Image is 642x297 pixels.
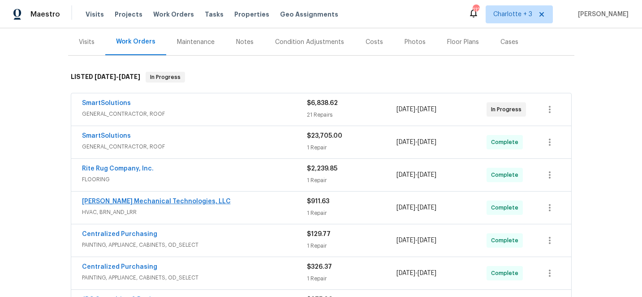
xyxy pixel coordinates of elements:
[418,106,436,113] span: [DATE]
[418,270,436,276] span: [DATE]
[307,133,342,139] span: $23,705.00
[82,264,157,270] a: Centralized Purchasing
[71,72,140,83] h6: LISTED
[119,74,140,80] span: [DATE]
[491,138,522,147] span: Complete
[95,74,140,80] span: -
[307,241,397,250] div: 1 Repair
[307,176,397,185] div: 1 Repair
[82,100,131,106] a: SmartSolutions
[366,38,383,47] div: Costs
[396,170,436,179] span: -
[396,172,415,178] span: [DATE]
[418,237,436,244] span: [DATE]
[396,105,436,114] span: -
[82,208,307,217] span: HVAC, BRN_AND_LRR
[82,109,307,118] span: GENERAL_CONTRACTOR, ROOF
[86,10,104,19] span: Visits
[493,10,532,19] span: Charlotte + 3
[30,10,60,19] span: Maestro
[82,198,231,205] a: [PERSON_NAME] Mechanical Technologies, LLC
[307,143,397,152] div: 1 Repair
[396,139,415,145] span: [DATE]
[307,100,338,106] span: $6,838.62
[491,105,525,114] span: In Progress
[396,205,415,211] span: [DATE]
[307,231,331,237] span: $129.77
[396,138,436,147] span: -
[396,269,436,278] span: -
[418,205,436,211] span: [DATE]
[82,133,131,139] a: SmartSolutions
[491,203,522,212] span: Complete
[153,10,194,19] span: Work Orders
[234,10,269,19] span: Properties
[307,264,332,270] span: $326.37
[396,236,436,245] span: -
[418,172,436,178] span: [DATE]
[500,38,518,47] div: Cases
[307,166,337,172] span: $2,239.85
[405,38,426,47] div: Photos
[307,209,397,218] div: 1 Repair
[82,166,154,172] a: Rite Rug Company, Inc.
[307,110,397,119] div: 21 Repairs
[82,273,307,282] span: PAINTING, APPLIANCE, CABINETS, OD_SELECT
[79,38,95,47] div: Visits
[307,198,329,205] span: $911.63
[95,74,116,80] span: [DATE]
[236,38,254,47] div: Notes
[82,175,307,184] span: FLOORING
[115,10,142,19] span: Projects
[307,274,397,283] div: 1 Repair
[177,38,215,47] div: Maintenance
[491,269,522,278] span: Complete
[491,170,522,179] span: Complete
[82,231,157,237] a: Centralized Purchasing
[275,38,344,47] div: Condition Adjustments
[574,10,629,19] span: [PERSON_NAME]
[146,73,184,82] span: In Progress
[205,11,224,17] span: Tasks
[68,63,574,92] div: LISTED [DATE]-[DATE]In Progress
[396,237,415,244] span: [DATE]
[447,38,479,47] div: Floor Plans
[280,10,338,19] span: Geo Assignments
[491,236,522,245] span: Complete
[116,37,155,46] div: Work Orders
[82,240,307,249] span: PAINTING, APPLIANCE, CABINETS, OD_SELECT
[418,139,436,145] span: [DATE]
[82,142,307,151] span: GENERAL_CONTRACTOR, ROOF
[396,106,415,113] span: [DATE]
[396,203,436,212] span: -
[396,270,415,276] span: [DATE]
[473,5,479,14] div: 112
